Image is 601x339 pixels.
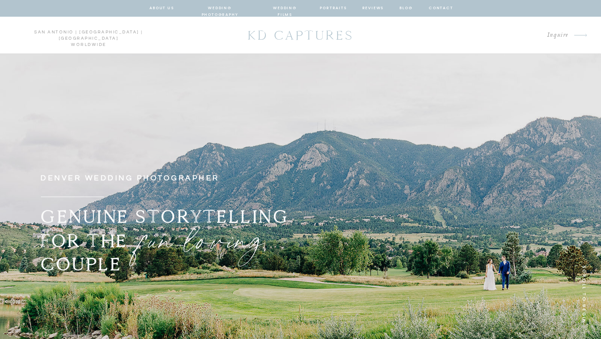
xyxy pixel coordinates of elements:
p: fun-loving [139,215,324,256]
b: GENUINE STORYTELLING FOR THE [40,205,289,252]
a: wedding films [265,5,305,12]
b: Denver wedding photographer [40,174,220,182]
a: about us [149,5,174,12]
p: san antonio | [GEOGRAPHIC_DATA] | [GEOGRAPHIC_DATA] worldwide [12,29,166,42]
a: Inquire [490,30,568,41]
a: portraits [320,5,347,12]
a: contact [429,5,452,12]
a: wedding photography [189,5,250,12]
a: KD CAPTURES [243,24,358,47]
b: COUPLE [40,253,122,275]
a: blog [399,5,414,12]
p: SCROLL TO BEGIN [578,265,588,336]
a: reviews [362,5,384,12]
